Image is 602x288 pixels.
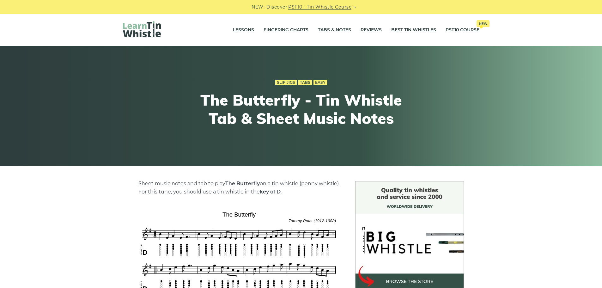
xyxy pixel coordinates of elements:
strong: The Butterfly [225,181,260,187]
span: New [477,20,490,27]
a: Lessons [233,22,254,38]
a: Easy [313,80,327,85]
a: Slip Jigs [275,80,297,85]
h1: The Butterfly - Tin Whistle Tab & Sheet Music Notes [185,91,417,127]
img: LearnTinWhistle.com [123,21,161,37]
strong: key of D [260,189,281,195]
a: Tabs [298,80,312,85]
p: Sheet music notes and tab to play on a tin whistle (penny whistle). For this tune, you should use... [138,180,340,196]
a: Fingering Charts [264,22,308,38]
a: Tabs & Notes [318,22,351,38]
a: Best Tin Whistles [391,22,436,38]
a: Reviews [361,22,382,38]
a: PST10 CourseNew [446,22,479,38]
